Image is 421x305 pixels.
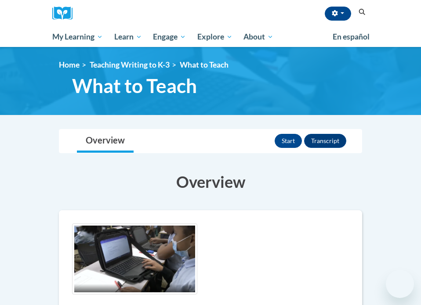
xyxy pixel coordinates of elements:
[325,7,351,21] button: Account Settings
[238,27,279,47] a: About
[47,27,109,47] a: My Learning
[180,60,229,69] span: What to Teach
[52,32,103,42] span: My Learning
[59,171,362,193] h3: Overview
[197,32,232,42] span: Explore
[153,32,186,42] span: Engage
[90,60,170,69] a: Teaching Writing to K-3
[386,270,414,298] iframe: Button to launch messaging window
[46,27,375,47] div: Main menu
[77,129,134,153] a: Overview
[333,32,370,41] span: En español
[356,7,369,18] button: Search
[52,7,79,20] img: Logo brand
[192,27,238,47] a: Explore
[72,223,197,294] img: Course logo image
[52,7,79,20] a: Cox Campus
[275,134,302,148] button: Start
[243,32,273,42] span: About
[114,32,142,42] span: Learn
[72,74,197,97] span: What to Teach
[59,60,80,69] a: Home
[304,134,346,148] button: Transcript
[147,27,192,47] a: Engage
[109,27,148,47] a: Learn
[327,28,375,46] a: En español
